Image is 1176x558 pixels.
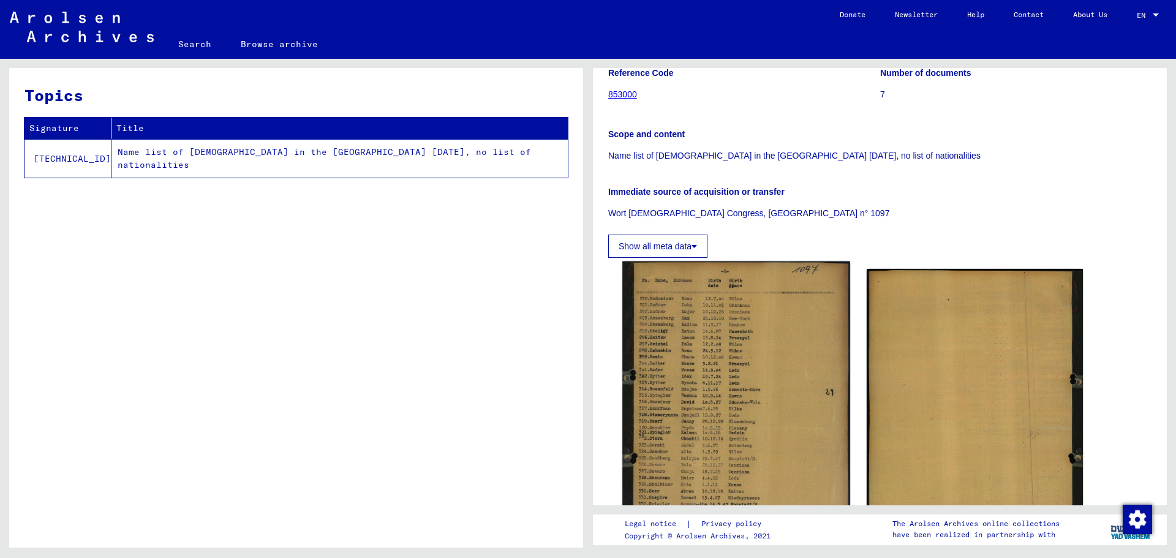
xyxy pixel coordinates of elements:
span: EN [1137,11,1150,20]
p: Copyright © Arolsen Archives, 2021 [625,530,776,541]
a: Privacy policy [692,518,776,530]
img: Change consent [1123,505,1152,534]
p: have been realized in partnership with [892,529,1060,540]
img: yv_logo.png [1108,514,1154,545]
img: Arolsen_neg.svg [10,12,154,42]
p: 7 [880,88,1151,101]
b: Scope and content [608,129,685,139]
p: Wort [DEMOGRAPHIC_DATA] Congress, [GEOGRAPHIC_DATA] n° 1097 [608,207,1151,220]
h3: Topics [24,83,567,107]
td: Name list of [DEMOGRAPHIC_DATA] in the [GEOGRAPHIC_DATA] [DATE], no list of nationalities [111,139,568,178]
div: Change consent [1122,504,1151,533]
p: The Arolsen Archives online collections [892,518,1060,529]
a: Legal notice [625,518,686,530]
b: Number of documents [880,68,971,78]
b: Reference Code [608,68,674,78]
a: Browse archive [226,29,333,59]
a: Search [164,29,226,59]
th: Signature [24,118,111,139]
div: | [625,518,776,530]
button: Show all meta data [608,235,707,258]
td: [TECHNICAL_ID] [24,139,111,178]
b: Immediate source of acquisition or transfer [608,187,785,197]
a: 853000 [608,89,637,99]
th: Title [111,118,568,139]
p: Name list of [DEMOGRAPHIC_DATA] in the [GEOGRAPHIC_DATA] [DATE], no list of nationalities [608,149,1151,162]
